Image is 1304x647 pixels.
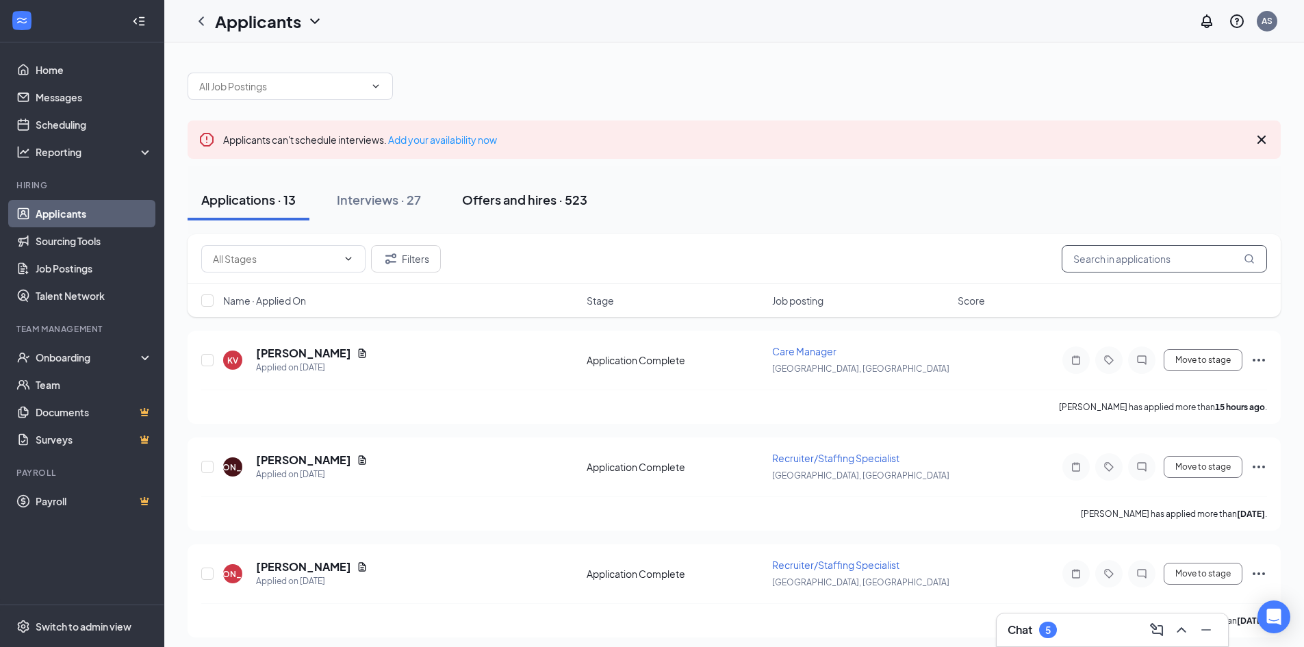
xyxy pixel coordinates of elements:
[772,577,949,587] span: [GEOGRAPHIC_DATA], [GEOGRAPHIC_DATA]
[201,191,296,208] div: Applications · 13
[1062,245,1267,272] input: Search in applications
[36,56,153,84] a: Home
[256,453,351,468] h5: [PERSON_NAME]
[1101,568,1117,579] svg: Tag
[1068,461,1084,472] svg: Note
[256,574,368,588] div: Applied on [DATE]
[256,559,351,574] h5: [PERSON_NAME]
[1134,568,1150,579] svg: ChatInactive
[1257,600,1290,633] div: Open Intercom Messenger
[587,460,764,474] div: Application Complete
[227,355,238,366] div: KV
[36,145,153,159] div: Reporting
[1045,624,1051,636] div: 5
[1068,568,1084,579] svg: Note
[1164,456,1242,478] button: Move to stage
[16,620,30,633] svg: Settings
[1244,253,1255,264] svg: MagnifyingGlass
[1146,619,1168,641] button: ComposeMessage
[199,79,365,94] input: All Job Postings
[256,361,368,375] div: Applied on [DATE]
[36,84,153,111] a: Messages
[587,294,614,307] span: Stage
[1237,616,1265,626] b: [DATE]
[1101,355,1117,366] svg: Tag
[36,426,153,453] a: SurveysCrown
[16,145,30,159] svg: Analysis
[36,371,153,398] a: Team
[383,251,399,267] svg: Filter
[1251,352,1267,368] svg: Ellipses
[36,282,153,309] a: Talent Network
[1251,459,1267,475] svg: Ellipses
[132,14,146,28] svg: Collapse
[1199,13,1215,29] svg: Notifications
[199,131,215,148] svg: Error
[1215,402,1265,412] b: 15 hours ago
[587,567,764,581] div: Application Complete
[388,134,497,146] a: Add your availability now
[1198,622,1214,638] svg: Minimize
[1253,131,1270,148] svg: Cross
[1171,619,1192,641] button: ChevronUp
[357,348,368,359] svg: Document
[16,323,150,335] div: Team Management
[371,245,441,272] button: Filter Filters
[1195,619,1217,641] button: Minimize
[223,294,306,307] span: Name · Applied On
[1173,622,1190,638] svg: ChevronUp
[357,455,368,466] svg: Document
[213,251,337,266] input: All Stages
[370,81,381,92] svg: ChevronDown
[1081,508,1267,520] p: [PERSON_NAME] has applied more than .
[772,294,823,307] span: Job posting
[343,253,354,264] svg: ChevronDown
[772,364,949,374] span: [GEOGRAPHIC_DATA], [GEOGRAPHIC_DATA]
[1101,461,1117,472] svg: Tag
[357,561,368,572] svg: Document
[198,568,268,580] div: [PERSON_NAME]
[1008,622,1032,637] h3: Chat
[462,191,587,208] div: Offers and hires · 523
[307,13,323,29] svg: ChevronDown
[16,467,150,479] div: Payroll
[1229,13,1245,29] svg: QuestionInfo
[1068,355,1084,366] svg: Note
[772,345,836,357] span: Care Manager
[587,353,764,367] div: Application Complete
[198,461,268,473] div: [PERSON_NAME]
[1059,401,1267,413] p: [PERSON_NAME] has applied more than .
[36,398,153,426] a: DocumentsCrown
[36,227,153,255] a: Sourcing Tools
[193,13,209,29] svg: ChevronLeft
[36,255,153,282] a: Job Postings
[256,346,351,361] h5: [PERSON_NAME]
[1262,15,1273,27] div: AS
[16,179,150,191] div: Hiring
[1237,509,1265,519] b: [DATE]
[1251,566,1267,582] svg: Ellipses
[36,487,153,515] a: PayrollCrown
[1164,349,1242,371] button: Move to stage
[215,10,301,33] h1: Applicants
[256,468,368,481] div: Applied on [DATE]
[223,134,497,146] span: Applicants can't schedule interviews.
[772,452,899,464] span: Recruiter/Staffing Specialist
[772,559,899,571] span: Recruiter/Staffing Specialist
[15,14,29,27] svg: WorkstreamLogo
[1164,563,1242,585] button: Move to stage
[1149,622,1165,638] svg: ComposeMessage
[36,200,153,227] a: Applicants
[958,294,985,307] span: Score
[16,351,30,364] svg: UserCheck
[337,191,421,208] div: Interviews · 27
[36,620,131,633] div: Switch to admin view
[1134,461,1150,472] svg: ChatInactive
[1134,355,1150,366] svg: ChatInactive
[772,470,949,481] span: [GEOGRAPHIC_DATA], [GEOGRAPHIC_DATA]
[36,111,153,138] a: Scheduling
[36,351,141,364] div: Onboarding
